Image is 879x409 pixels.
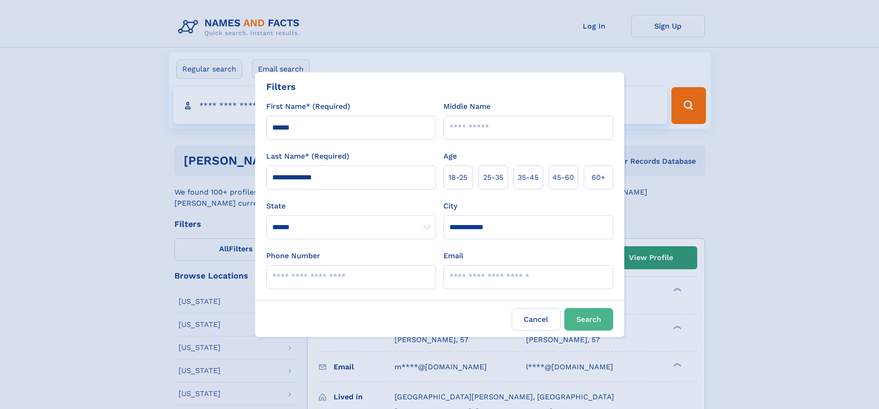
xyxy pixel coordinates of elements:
label: Phone Number [266,250,320,261]
span: 18‑25 [448,172,467,183]
span: 60+ [592,172,605,183]
label: Cancel [512,308,561,331]
label: Age [443,151,457,162]
button: Search [564,308,613,331]
span: 25‑35 [483,172,503,183]
label: Email [443,250,463,261]
div: Filters [266,80,296,94]
span: 45‑60 [552,172,574,183]
label: City [443,201,457,212]
label: First Name* (Required) [266,101,350,112]
span: 35‑45 [518,172,538,183]
label: State [266,201,436,212]
label: Middle Name [443,101,490,112]
label: Last Name* (Required) [266,151,349,162]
